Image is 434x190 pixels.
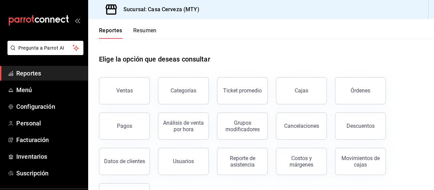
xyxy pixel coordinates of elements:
[158,77,209,104] button: Categorías
[162,120,204,133] div: Análisis de venta por hora
[99,27,122,39] button: Reportes
[75,18,80,23] button: open_drawer_menu
[347,123,375,129] div: Descuentos
[16,169,82,178] span: Suscripción
[339,155,381,168] div: Movimientos de cajas
[99,27,157,39] div: navigation tabs
[223,87,262,94] div: Ticket promedio
[7,41,83,55] button: Pregunta a Parrot AI
[5,49,83,56] a: Pregunta a Parrot AI
[295,87,308,94] div: Cajas
[16,69,82,78] span: Reportes
[99,148,150,175] button: Datos de clientes
[18,45,73,52] span: Pregunta a Parrot AI
[335,113,386,140] button: Descuentos
[276,148,327,175] button: Costos y márgenes
[284,123,319,129] div: Cancelaciones
[118,5,199,14] h3: Sucursal: Casa Cerveza (MTY)
[335,77,386,104] button: Órdenes
[280,155,322,168] div: Costos y márgenes
[133,27,157,39] button: Resumen
[217,77,268,104] button: Ticket promedio
[335,148,386,175] button: Movimientos de cajas
[158,113,209,140] button: Análisis de venta por hora
[99,54,210,64] h1: Elige la opción que deseas consultar
[116,87,133,94] div: Ventas
[217,148,268,175] button: Reporte de asistencia
[221,120,263,133] div: Grupos modificadores
[16,119,82,128] span: Personal
[16,152,82,161] span: Inventarios
[104,158,145,165] div: Datos de clientes
[171,87,196,94] div: Categorías
[221,155,263,168] div: Reporte de asistencia
[351,87,370,94] div: Órdenes
[158,148,209,175] button: Usuarios
[99,77,150,104] button: Ventas
[99,113,150,140] button: Pagos
[173,158,194,165] div: Usuarios
[16,135,82,144] span: Facturación
[16,102,82,111] span: Configuración
[16,85,82,94] span: Menú
[217,113,268,140] button: Grupos modificadores
[276,113,327,140] button: Cancelaciones
[117,123,132,129] div: Pagos
[276,77,327,104] button: Cajas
